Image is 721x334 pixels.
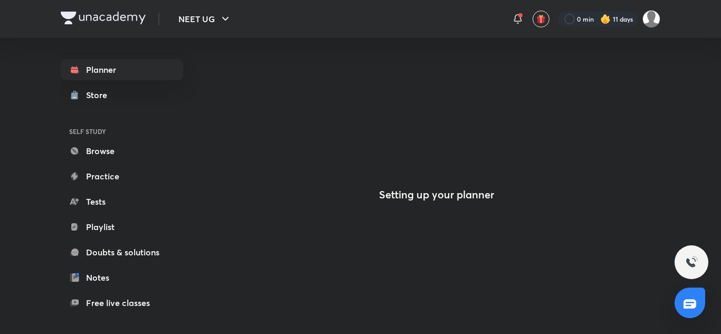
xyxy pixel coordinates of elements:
a: Store [61,84,183,106]
a: Practice [61,166,183,187]
button: avatar [533,11,549,27]
img: streak [600,14,611,24]
a: Planner [61,59,183,80]
h4: Setting up your planner [379,188,494,201]
a: Company Logo [61,12,146,27]
div: Store [86,89,113,101]
img: avatar [536,14,546,24]
a: Free live classes [61,292,183,313]
img: ttu [685,256,698,269]
h6: SELF STUDY [61,122,183,140]
a: Tests [61,191,183,212]
a: Browse [61,140,183,161]
a: Doubts & solutions [61,242,183,263]
a: Notes [61,267,183,288]
img: Company Logo [61,12,146,24]
button: NEET UG [172,8,238,30]
img: Mahi Singh [642,10,660,28]
a: Playlist [61,216,183,237]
